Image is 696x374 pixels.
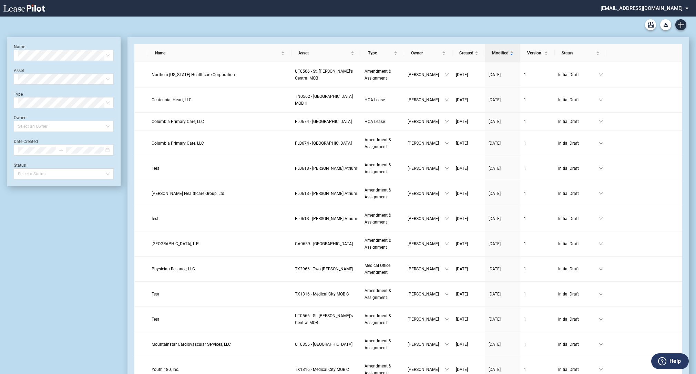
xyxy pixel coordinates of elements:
span: [DATE] [456,241,468,246]
span: 1 [524,267,526,271]
span: CA0659 - Mission Oaks [295,241,353,246]
span: 1 [524,216,526,221]
span: Columbia Primary Care, LLC [152,141,204,146]
span: down [445,317,449,321]
span: Amendment & Assignment [365,188,391,199]
span: down [599,120,603,124]
a: Columbia Primary Care, LLC [152,118,288,125]
a: [DATE] [456,366,482,373]
a: [DATE] [489,140,517,147]
a: Mountainstar Cardiovascular Services, LLC [152,341,288,348]
a: [DATE] [456,341,482,348]
span: down [599,141,603,145]
span: Initial Draft [558,291,599,298]
label: Status [14,163,26,168]
a: 1 [524,140,551,147]
span: down [599,217,603,221]
span: Amendment & Assignment [365,313,391,325]
span: Status [562,50,595,56]
a: Archive [645,19,656,30]
span: swap-right [59,148,63,153]
span: Youth 180, Inc. [152,367,179,372]
a: TX2966 - Two [PERSON_NAME] [295,266,358,272]
span: Northern Utah Healthcare Corporation [152,72,235,77]
span: 1 [524,119,526,124]
span: [PERSON_NAME] [408,291,445,298]
a: [DATE] [456,291,482,298]
th: Version [520,44,555,62]
span: [DATE] [456,216,468,221]
a: [DATE] [489,96,517,103]
a: [DATE] [456,215,482,222]
span: Mountainstar Cardiovascular Services, LLC [152,342,231,347]
a: Amendment & Assignment [365,162,401,175]
span: 1 [524,367,526,372]
span: Amendment & Assignment [365,288,391,300]
a: Test [152,165,288,172]
span: [DATE] [456,342,468,347]
span: [DATE] [489,191,501,196]
span: Created [459,50,473,56]
a: Create new document [675,19,686,30]
a: Amendment & Assignment [365,136,401,150]
th: Created [452,44,485,62]
span: down [599,166,603,170]
th: Name [148,44,291,62]
a: 1 [524,266,551,272]
th: Type [361,44,404,62]
a: Youth 180, Inc. [152,366,288,373]
span: down [445,166,449,170]
span: Owner [411,50,441,56]
th: Status [555,44,606,62]
span: [DATE] [489,342,501,347]
span: TX2966 - Two Fannin [295,267,353,271]
span: down [599,267,603,271]
span: 1 [524,191,526,196]
span: down [599,191,603,196]
span: down [599,342,603,346]
span: [DATE] [489,97,501,102]
span: Kendall Healthcare Group, Ltd. [152,191,225,196]
a: Amendment & Assignment [365,187,401,200]
a: [GEOGRAPHIC_DATA], L.P. [152,240,288,247]
span: Columbia Primary Care, LLC [152,119,204,124]
a: [DATE] [489,366,517,373]
a: [DATE] [456,140,482,147]
a: TX1316 - Medical City MOB C [295,366,358,373]
span: Test [152,166,159,171]
a: [DATE] [456,190,482,197]
span: Centennial Heart, LLC [152,97,192,102]
a: 1 [524,165,551,172]
span: FL0674 - Westside Medical Plaza [295,119,352,124]
span: FL0613 - Kendall Atrium [295,216,357,221]
span: Version [527,50,543,56]
span: Medical Office Amendment [365,263,390,275]
span: [PERSON_NAME] [408,215,445,222]
span: [PERSON_NAME] [408,240,445,247]
span: 1 [524,72,526,77]
a: [DATE] [489,71,517,78]
label: Owner [14,115,25,120]
span: [DATE] [456,191,468,196]
span: Modified [492,50,509,56]
span: [DATE] [489,292,501,297]
span: [PERSON_NAME] [408,341,445,348]
label: Type [14,92,23,97]
a: 1 [524,240,551,247]
span: Amendment & Assignment [365,339,391,350]
span: Initial Draft [558,140,599,147]
a: [DATE] [456,240,482,247]
span: Test [152,292,159,297]
span: [DATE] [456,141,468,146]
a: 1 [524,96,551,103]
a: FL0613 - [PERSON_NAME] Atrium [295,215,358,222]
span: [PERSON_NAME] [408,190,445,197]
span: Test [152,317,159,322]
span: Asset [298,50,349,56]
span: down [445,191,449,196]
md-menu: Download Blank Form List [658,19,673,30]
span: down [445,141,449,145]
span: 1 [524,317,526,322]
span: FL0674 - Westside Medical Plaza [295,141,352,146]
span: 1 [524,342,526,347]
